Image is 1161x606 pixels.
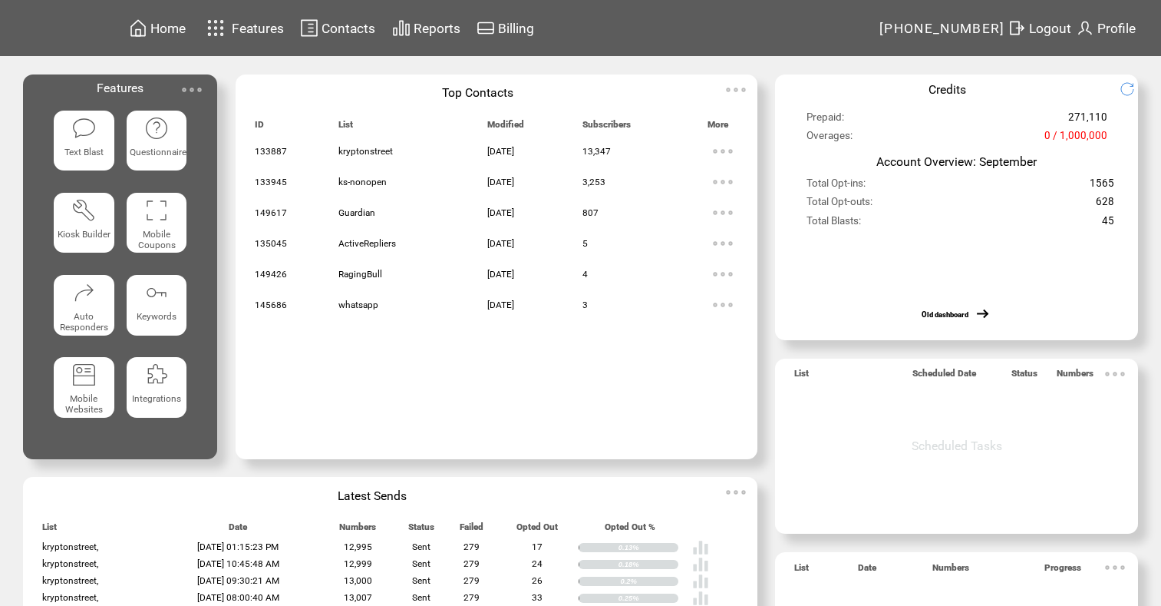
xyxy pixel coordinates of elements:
[707,259,738,290] img: ellypsis.svg
[42,592,98,603] span: kryptonstreet,
[42,522,57,539] span: List
[255,300,287,310] span: 145686
[582,146,611,157] span: 13,347
[255,177,287,187] span: 133945
[463,558,480,569] span: 279
[344,575,372,586] span: 13,000
[338,238,396,249] span: ActiveRepliers
[54,193,114,263] a: Kiosk Builder
[71,280,96,305] img: auto-responders.svg
[692,539,709,556] img: poll%20-%20white.svg
[1100,359,1130,389] img: ellypsis.svg
[338,177,387,187] span: ks-nonopen
[806,111,844,130] span: Prepaid:
[487,207,514,218] span: [DATE]
[487,146,514,157] span: [DATE]
[532,575,543,586] span: 26
[498,21,534,36] span: Billing
[1102,215,1114,233] span: 45
[1068,111,1107,130] span: 271,110
[618,560,679,569] div: 0.18%
[54,357,114,427] a: Mobile Websites
[1057,368,1093,386] span: Numbers
[922,310,968,319] a: Old dashboard
[707,228,738,259] img: ellypsis.svg
[1097,21,1136,36] span: Profile
[54,275,114,345] a: Auto Responders
[65,393,103,415] span: Mobile Websites
[1074,16,1138,40] a: Profile
[414,21,460,36] span: Reports
[858,562,876,580] span: Date
[71,363,96,387] img: mobile-websites.svg
[338,488,407,503] span: Latest Sends
[932,562,969,580] span: Numbers
[707,119,728,137] span: More
[794,368,809,386] span: List
[487,300,514,310] span: [DATE]
[127,193,187,263] a: Mobile Coupons
[618,594,679,603] div: 0.25%
[127,111,187,180] a: Questionnaire
[1100,552,1130,583] img: ellypsis.svg
[338,119,353,137] span: List
[707,197,738,228] img: ellypsis.svg
[255,269,287,280] span: 149426
[582,238,588,249] span: 5
[412,541,430,552] span: Sent
[129,18,147,38] img: home.svg
[516,522,558,539] span: Opted Out
[338,146,393,157] span: kryptonstreet
[582,269,588,280] span: 4
[412,575,430,586] span: Sent
[806,215,861,233] span: Total Blasts:
[322,21,375,36] span: Contacts
[127,16,188,40] a: Home
[1044,130,1107,148] span: 0 / 1,000,000
[338,300,378,310] span: whatsapp
[721,75,751,105] img: ellypsis.svg
[408,522,434,539] span: Status
[197,592,279,603] span: [DATE] 08:00:40 AM
[707,167,738,197] img: ellypsis.svg
[477,18,495,38] img: creidtcard.svg
[463,592,480,603] span: 279
[64,147,104,157] span: Text Blast
[176,75,207,105] img: ellypsis.svg
[463,541,480,552] span: 279
[54,111,114,180] a: Text Blast
[392,18,411,38] img: chart.svg
[344,558,372,569] span: 12,999
[197,575,279,586] span: [DATE] 09:30:21 AM
[298,16,378,40] a: Contacts
[442,85,513,100] span: Top Contacts
[1096,196,1114,214] span: 628
[532,541,543,552] span: 17
[339,522,376,539] span: Numbers
[42,541,98,552] span: kryptonstreet,
[1076,18,1094,38] img: profile.svg
[42,558,98,569] span: kryptonstreet,
[620,577,678,586] div: 0.2%
[1120,81,1146,97] img: refresh.png
[229,522,247,539] span: Date
[1008,18,1026,38] img: exit.svg
[338,269,382,280] span: RagingBull
[130,147,186,157] span: Questionnaire
[255,207,287,218] span: 149617
[532,592,543,603] span: 33
[1090,177,1114,196] span: 1565
[150,21,186,36] span: Home
[338,207,375,218] span: Guardian
[487,177,514,187] span: [DATE]
[487,238,514,249] span: [DATE]
[197,558,279,569] span: [DATE] 10:45:48 AM
[692,573,709,590] img: poll%20-%20white.svg
[582,177,605,187] span: 3,253
[582,300,588,310] span: 3
[912,368,976,386] span: Scheduled Date
[197,541,279,552] span: [DATE] 01:15:23 PM
[344,541,372,552] span: 12,995
[137,311,176,322] span: Keywords
[928,82,966,97] span: Credits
